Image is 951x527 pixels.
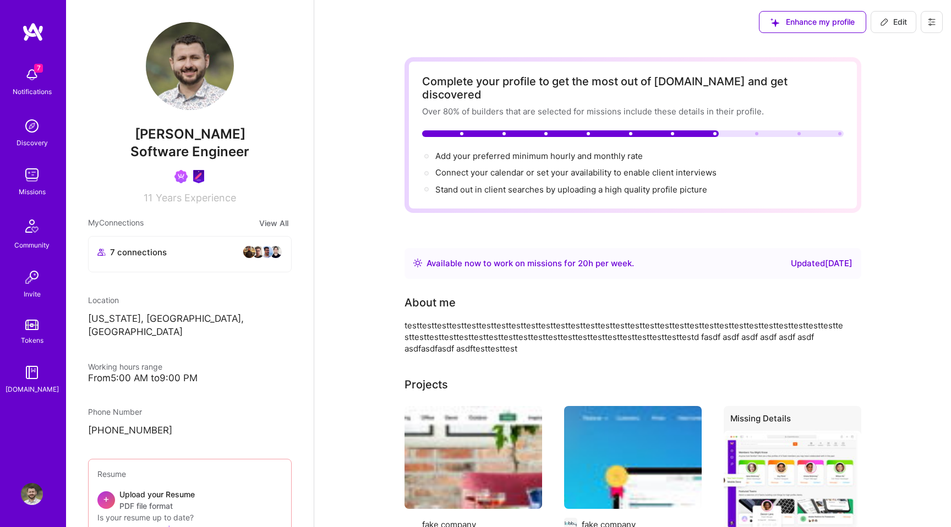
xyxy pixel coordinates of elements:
[19,186,46,197] div: Missions
[724,406,861,435] div: Missing Details
[88,372,292,384] div: From 5:00 AM to 9:00 PM
[21,266,43,288] img: Invite
[21,334,43,346] div: Tokens
[759,11,866,33] button: Enhance my profile
[88,294,292,306] div: Location
[427,257,634,270] div: Available now to work on missions for h per week .
[260,245,274,259] img: avatar
[103,493,110,504] span: +
[88,407,142,416] span: Phone Number
[256,217,292,229] button: View All
[413,259,422,267] img: Availability
[405,406,542,509] img: The Inside (theinside.com)
[405,294,456,311] div: About me
[405,376,448,393] div: Projects
[422,75,844,101] div: Complete your profile to get the most out of [DOMAIN_NAME] and get discovered
[192,170,205,183] img: Product Design Guild
[564,406,702,509] img: LobbyPMS, Co-founder (lobbypms.com)
[17,137,48,149] div: Discovery
[21,483,43,505] img: User Avatar
[119,500,195,512] span: PDF file format
[119,488,195,512] div: Upload your Resume
[144,192,152,204] span: 11
[880,17,907,28] span: Edit
[88,126,292,142] span: [PERSON_NAME]
[6,383,59,395] div: [DOMAIN_NAME]
[88,236,292,272] button: 7 connectionsavataravataravataravatar
[770,18,779,27] i: icon SuggestedTeams
[97,469,126,479] span: Resume
[578,258,588,268] span: 20
[770,17,855,28] span: Enhance my profile
[243,245,256,259] img: avatar
[22,22,44,42] img: logo
[110,246,167,258] span: 7 connections
[252,245,265,259] img: avatar
[88,362,162,371] span: Working hours range
[21,164,43,186] img: teamwork
[435,167,717,178] span: Connect your calendar or set your availability to enable client interviews
[791,257,852,270] div: Updated [DATE]
[21,361,43,383] img: guide book
[14,239,50,251] div: Community
[422,106,844,117] div: Over 80% of builders that are selected for missions include these details in their profile.
[174,170,188,183] img: Been on Mission
[34,64,43,73] span: 7
[97,488,282,512] div: +Upload your ResumePDF file format
[269,245,282,259] img: avatar
[18,483,46,505] a: User Avatar
[88,312,292,339] p: [US_STATE], [GEOGRAPHIC_DATA], [GEOGRAPHIC_DATA]
[88,424,292,437] p: [PHONE_NUMBER]
[146,22,234,110] img: User Avatar
[97,512,282,523] div: Is your resume up to date?
[871,11,916,33] button: Edit
[130,144,249,160] span: Software Engineer
[435,151,643,161] span: Add your preferred minimum hourly and monthly rate
[88,217,144,229] span: My Connections
[25,320,39,330] img: tokens
[156,192,236,204] span: Years Experience
[435,184,707,195] div: Stand out in client searches by uploading a high quality profile picture
[19,213,45,239] img: Community
[21,64,43,86] img: bell
[13,86,52,97] div: Notifications
[405,320,845,354] div: testtesttesttesttesttesttesttesttesttesttesttesttesttesttesttesttesttesttesttesttesttesttesttestt...
[21,115,43,137] img: discovery
[97,248,106,256] i: icon Collaborator
[24,288,41,300] div: Invite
